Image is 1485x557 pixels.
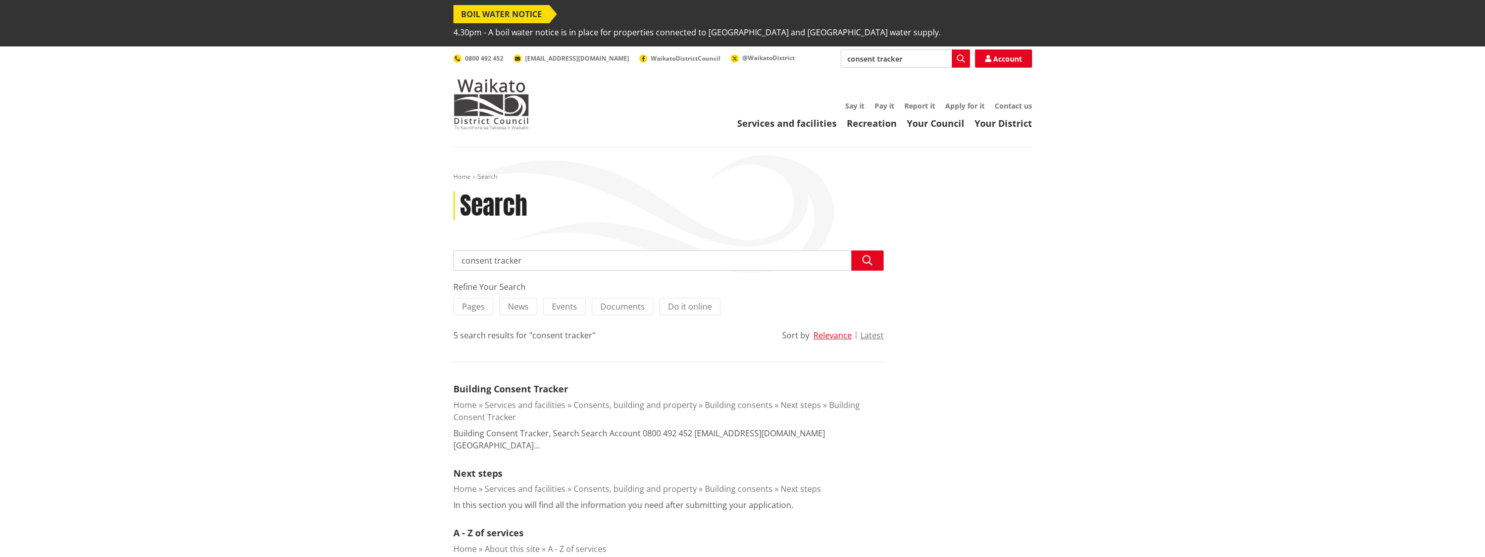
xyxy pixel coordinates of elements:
button: Latest [860,331,884,340]
a: Consents, building and property [574,483,697,494]
span: Events [552,301,577,312]
a: Home [453,172,471,181]
a: Say it [845,101,864,111]
a: About this site [485,543,540,554]
div: Refine Your Search [453,281,884,293]
nav: breadcrumb [453,173,1032,181]
span: 4.30pm - A boil water notice is in place for properties connected to [GEOGRAPHIC_DATA] and [GEOGR... [453,23,941,41]
a: Home [453,543,477,554]
span: @WaikatoDistrict [742,54,795,62]
span: [EMAIL_ADDRESS][DOMAIN_NAME] [525,54,629,63]
img: Waikato District Council - Te Kaunihera aa Takiwaa o Waikato [453,79,529,129]
a: A - Z of services [453,527,524,539]
a: Home [453,483,477,494]
a: WaikatoDistrictCouncil [639,54,721,63]
span: Do it online [668,301,712,312]
a: Account [975,49,1032,68]
h1: Search [460,191,527,221]
div: Sort by [782,329,809,341]
span: Pages [462,301,485,312]
a: Apply for it [945,101,985,111]
a: Contact us [995,101,1032,111]
a: [EMAIL_ADDRESS][DOMAIN_NAME] [514,54,629,63]
a: Building consents [705,483,773,494]
a: Next steps [781,483,821,494]
a: Your Council [907,117,964,129]
a: Your District [975,117,1032,129]
p: Building Consent Tracker, Search Search Account 0800 492 452 [EMAIL_ADDRESS][DOMAIN_NAME] [GEOGRA... [453,427,884,451]
a: Services and facilities [737,117,837,129]
a: Building Consent Tracker [453,399,860,423]
a: @WaikatoDistrict [731,54,795,62]
span: BOIL WATER NOTICE [453,5,549,23]
a: Building consents [705,399,773,411]
a: Consents, building and property [574,399,697,411]
a: Services and facilities [485,399,566,411]
p: In this section you will find all the information you need after submitting your application. [453,499,793,511]
a: Pay it [875,101,894,111]
span: Search [478,172,497,181]
input: Search input [453,250,884,271]
a: Report it [904,101,935,111]
a: 0800 492 452 [453,54,503,63]
span: WaikatoDistrictCouncil [651,54,721,63]
a: Services and facilities [485,483,566,494]
span: News [508,301,529,312]
a: Recreation [847,117,897,129]
span: Documents [600,301,645,312]
span: 0800 492 452 [465,54,503,63]
button: Relevance [813,331,852,340]
a: Home [453,399,477,411]
a: A - Z of services [548,543,606,554]
a: Next steps [781,399,821,411]
a: Next steps [453,467,502,479]
input: Search input [841,49,970,68]
a: Building Consent Tracker [453,383,568,395]
div: 5 search results for "consent tracker" [453,329,595,341]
